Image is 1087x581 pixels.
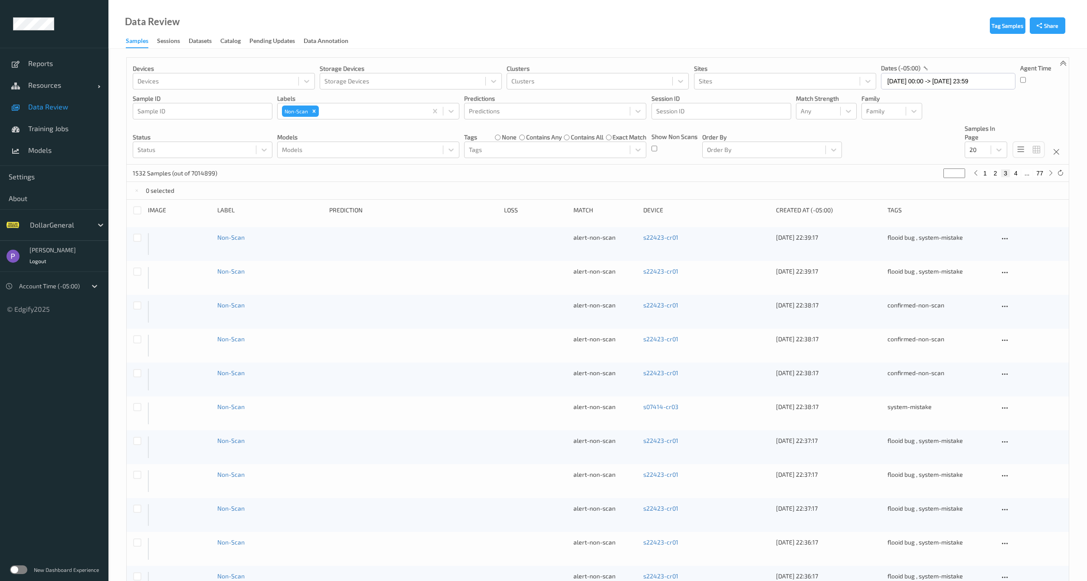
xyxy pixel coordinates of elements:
[309,106,319,117] div: Remove Non-Scan
[125,17,180,26] div: Data Review
[643,403,678,410] a: s07414-cr03
[776,403,882,411] div: [DATE] 22:38:17
[887,267,963,275] span: flooid bug , system-mistake
[220,36,241,47] div: Catalog
[990,17,1025,34] button: Tag Samples
[796,94,857,103] p: Match Strength
[694,64,876,73] p: Sites
[643,301,678,309] a: s22423-cr01
[652,94,791,103] p: Session ID
[776,538,882,547] div: [DATE] 22:36:17
[776,301,882,310] div: [DATE] 22:38:17
[282,106,309,117] div: Non-Scan
[776,206,882,215] div: Created At (-05:00)
[776,335,882,343] div: [DATE] 22:38:17
[148,206,211,215] div: image
[1022,169,1032,177] button: ...
[573,301,637,310] div: alert-non-scan
[217,267,245,275] a: Non-Scan
[887,505,963,512] span: flooid bug , system-mistake
[887,538,963,546] span: flooid bug , system-mistake
[157,35,189,47] a: Sessions
[887,572,963,580] span: flooid bug , system-mistake
[643,335,678,343] a: s22423-cr01
[643,267,678,275] a: s22423-cr01
[217,335,245,343] a: Non-Scan
[573,233,637,242] div: alert-non-scan
[887,206,993,215] div: Tags
[887,335,944,343] span: confirmed-non-scan
[887,369,944,376] span: confirmed-non-scan
[1034,169,1046,177] button: 77
[464,133,477,142] p: Tags
[507,64,689,73] p: Clusters
[329,206,498,215] div: Prediction
[887,403,932,410] span: system-mistake
[217,301,245,309] a: Non-Scan
[643,471,678,478] a: s22423-cr01
[249,36,295,47] div: Pending Updates
[887,471,963,478] span: flooid bug , system-mistake
[887,234,963,241] span: flooid bug , system-mistake
[652,132,697,141] p: Show Non Scans
[643,538,678,546] a: s22423-cr01
[571,133,603,142] label: contains all
[217,403,245,410] a: Non-Scan
[464,94,646,103] p: Predictions
[133,64,315,73] p: Devices
[573,206,637,215] div: Match
[146,186,174,195] p: 0 selected
[643,369,678,376] a: s22423-cr01
[573,267,637,276] div: alert-non-scan
[217,437,245,444] a: Non-Scan
[502,133,517,142] label: none
[776,233,882,242] div: [DATE] 22:39:17
[861,94,922,103] p: Family
[991,169,1000,177] button: 2
[887,301,944,309] span: confirmed-non-scan
[573,470,637,479] div: alert-non-scan
[887,437,963,444] span: flooid bug , system-mistake
[304,35,357,47] a: Data Annotation
[504,206,567,215] div: Loss
[643,206,770,215] div: Device
[217,538,245,546] a: Non-Scan
[126,36,148,48] div: Samples
[126,35,157,48] a: Samples
[1012,169,1020,177] button: 4
[573,436,637,445] div: alert-non-scan
[643,234,678,241] a: s22423-cr01
[776,470,882,479] div: [DATE] 22:37:17
[133,94,272,103] p: Sample ID
[1030,17,1065,34] button: Share
[776,572,882,581] div: [DATE] 22:36:17
[217,572,245,580] a: Non-Scan
[643,505,678,512] a: s22423-cr01
[573,369,637,377] div: alert-non-scan
[217,471,245,478] a: Non-Scan
[573,572,637,581] div: alert-non-scan
[702,133,842,142] p: Order By
[277,94,459,103] p: labels
[189,35,220,47] a: Datasets
[217,206,323,215] div: Label
[304,36,348,47] div: Data Annotation
[220,35,249,47] a: Catalog
[133,169,217,178] p: 1532 Samples (out of 7014899)
[612,133,646,142] label: exact match
[249,35,304,47] a: Pending Updates
[981,169,989,177] button: 1
[965,124,1007,142] p: Samples In Page
[776,267,882,276] div: [DATE] 22:39:17
[776,504,882,513] div: [DATE] 22:37:17
[776,436,882,445] div: [DATE] 22:37:17
[189,36,212,47] div: Datasets
[157,36,180,47] div: Sessions
[526,133,562,142] label: contains any
[133,133,272,142] p: Status
[1020,64,1051,73] p: Agent Time
[217,505,245,512] a: Non-Scan
[320,64,502,73] p: Storage Devices
[573,335,637,343] div: alert-non-scan
[1001,169,1010,177] button: 3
